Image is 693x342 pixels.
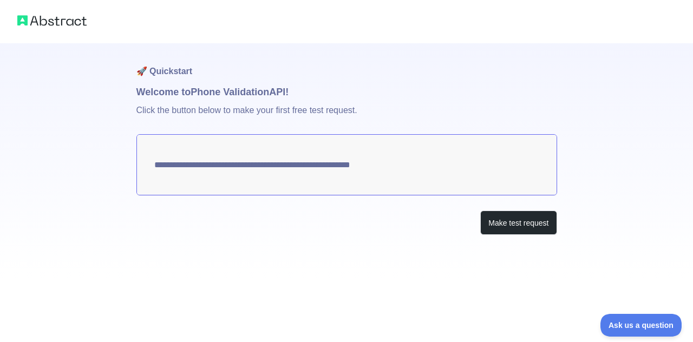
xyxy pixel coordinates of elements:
p: Click the button below to make your first free test request. [136,100,557,134]
iframe: Toggle Customer Support [600,314,682,337]
h1: 🚀 Quickstart [136,43,557,84]
h1: Welcome to Phone Validation API! [136,84,557,100]
img: Abstract logo [17,13,87,28]
button: Make test request [480,211,557,235]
